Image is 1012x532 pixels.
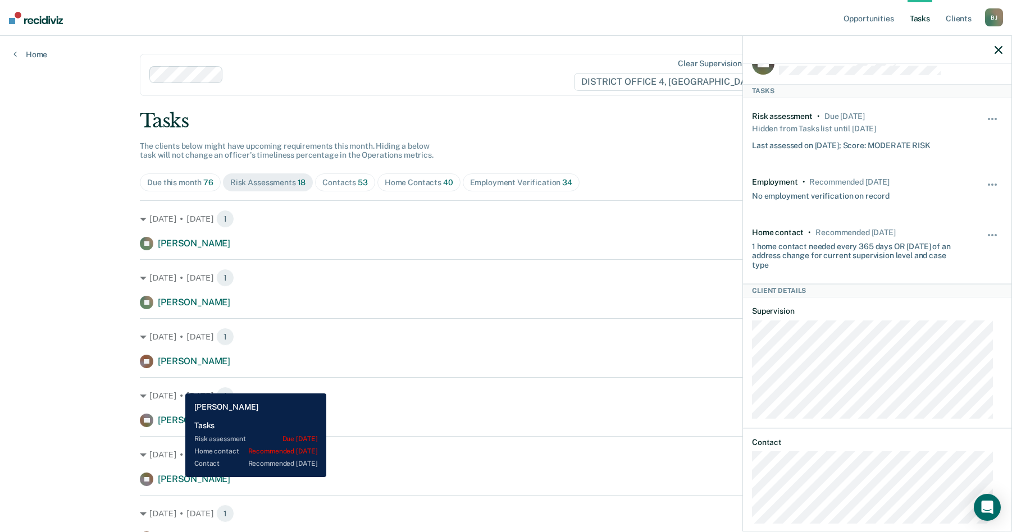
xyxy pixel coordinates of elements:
div: [DATE] • [DATE] [140,328,872,346]
span: 1 [216,505,234,522]
div: [DATE] • [DATE] [140,269,872,287]
div: Hidden from Tasks list until [DATE] [752,121,876,136]
div: Employment [752,177,798,187]
span: [PERSON_NAME] [158,238,230,249]
div: [DATE] • [DATE] [140,387,872,405]
div: Risk assessment [752,112,813,121]
div: No employment verification on record [752,187,890,201]
div: Open Intercom Messenger [974,494,1001,521]
div: Clear supervision officers [678,59,773,68]
span: 1 [216,387,234,405]
span: [PERSON_NAME] [158,474,230,484]
div: Home Contacts [385,178,453,187]
span: [PERSON_NAME] [158,415,230,425]
div: Last assessed on [DATE]; Score: MODERATE RISK [752,136,931,150]
span: [PERSON_NAME] [158,297,230,308]
span: 1 [216,210,234,228]
img: Recidiviz [9,12,63,24]
div: • [803,177,805,187]
div: Risk Assessments [230,178,306,187]
div: • [808,228,811,237]
div: Tasks [743,84,1011,98]
span: 40 [443,178,453,187]
div: Employment Verification [470,178,572,187]
span: [PERSON_NAME] [158,356,230,366]
a: Home [13,49,47,59]
span: 76 [203,178,213,187]
span: 18 [298,178,306,187]
div: Due 5 years ago [824,112,865,121]
div: 1 home contact needed every 365 days OR [DATE] of an address change for current supervision level... [752,237,961,270]
div: B J [985,8,1003,26]
div: Recommended in 15 days [815,228,895,237]
span: 53 [358,178,368,187]
span: 1 [216,269,234,287]
div: [DATE] • [DATE] [140,505,872,522]
div: Recommended in 15 days [809,177,889,187]
div: Contacts [322,178,368,187]
span: 34 [562,178,572,187]
span: 1 [216,328,234,346]
dt: Contact [752,438,1002,447]
div: Client Details [743,284,1011,297]
div: • [817,112,820,121]
div: [DATE] • [DATE] [140,210,872,228]
dt: Supervision [752,306,1002,316]
div: [DATE] • [DATE] [140,446,872,464]
span: DISTRICT OFFICE 4, [GEOGRAPHIC_DATA] [574,73,776,91]
div: Tasks [140,109,872,132]
span: The clients below might have upcoming requirements this month. Hiding a below task will not chang... [140,141,434,160]
div: Home contact [752,228,804,237]
span: 1 [216,446,234,464]
div: Due this month [147,178,213,187]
